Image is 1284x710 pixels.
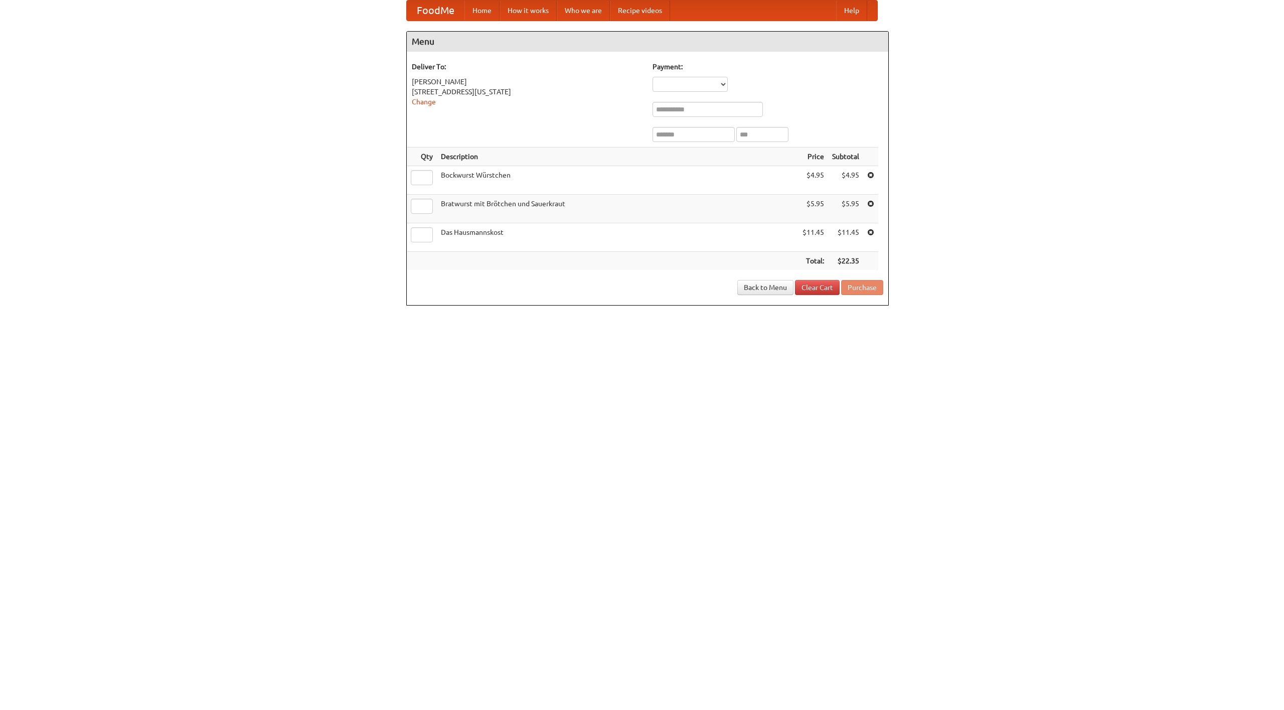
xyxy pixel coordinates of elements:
[610,1,670,21] a: Recipe videos
[437,223,798,252] td: Das Hausmannskost
[798,166,828,195] td: $4.95
[836,1,867,21] a: Help
[407,148,437,166] th: Qty
[412,77,643,87] div: [PERSON_NAME]
[828,252,863,270] th: $22.35
[412,62,643,72] h5: Deliver To:
[407,1,464,21] a: FoodMe
[795,280,840,295] a: Clear Cart
[798,195,828,223] td: $5.95
[653,62,883,72] h5: Payment:
[500,1,557,21] a: How it works
[464,1,500,21] a: Home
[737,280,793,295] a: Back to Menu
[412,87,643,97] div: [STREET_ADDRESS][US_STATE]
[841,280,883,295] button: Purchase
[407,32,888,52] h4: Menu
[412,98,436,106] a: Change
[828,148,863,166] th: Subtotal
[798,252,828,270] th: Total:
[798,223,828,252] td: $11.45
[828,223,863,252] td: $11.45
[798,148,828,166] th: Price
[828,166,863,195] td: $4.95
[557,1,610,21] a: Who we are
[437,166,798,195] td: Bockwurst Würstchen
[437,195,798,223] td: Bratwurst mit Brötchen und Sauerkraut
[437,148,798,166] th: Description
[828,195,863,223] td: $5.95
